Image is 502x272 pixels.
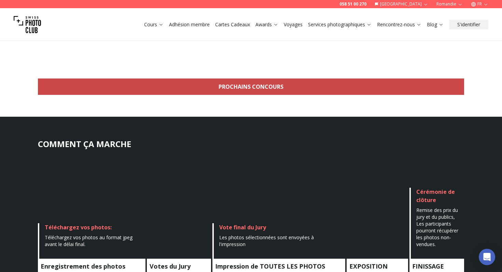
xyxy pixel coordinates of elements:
[416,207,458,247] span: Remise des prix du jury et du publics, Les participants pourront récupérer les photos non-vendues.
[219,224,266,231] span: Vote final du Jury
[253,20,281,29] button: Awards
[38,139,464,149] h3: COMMENT ÇA MARCHE
[14,11,41,38] img: Swiss photo club
[339,1,366,7] a: 058 51 00 270
[449,20,488,29] button: S'identifier
[255,21,278,28] a: Awards
[212,20,253,29] button: Cartes Cadeaux
[144,21,164,28] a: Cours
[284,21,303,28] a: Voyages
[479,249,495,265] div: Open Intercom Messenger
[308,21,372,28] a: Services photographiques
[45,223,140,231] div: Téléchargez vos photos:
[38,78,464,95] a: Prochains concours
[374,20,424,29] button: Rencontrez-nous
[215,21,250,28] a: Cartes Cadeaux
[45,234,140,248] div: Téléchargez vos photos au format jpeg avant le délai final.
[305,20,374,29] button: Services photographiques
[424,20,446,29] button: Blog
[416,188,455,204] span: Cérémonie de clôture
[427,21,444,28] a: Blog
[219,234,314,247] span: Les photos sélectionnées sont envoyées à l'impression
[169,21,210,28] a: Adhésion membre
[377,21,421,28] a: Rencontrez-nous
[166,20,212,29] button: Adhésion membre
[141,20,166,29] button: Cours
[281,20,305,29] button: Voyages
